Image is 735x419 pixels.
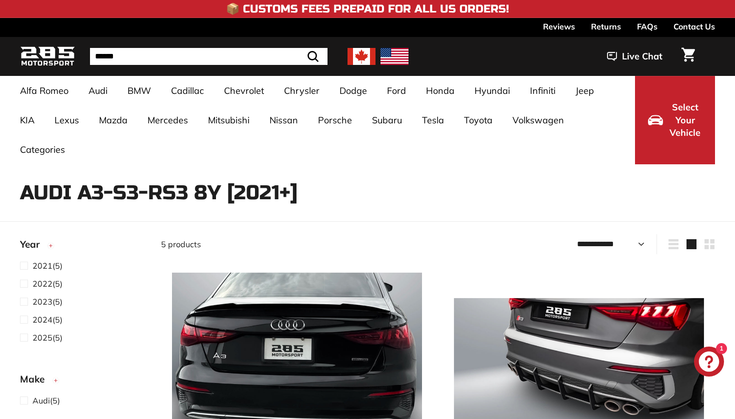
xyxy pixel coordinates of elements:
a: Tesla [412,105,454,135]
a: KIA [10,105,44,135]
h4: 📦 Customs Fees Prepaid for All US Orders! [226,3,509,15]
a: Jeep [565,76,604,105]
a: BMW [117,76,161,105]
span: Make [20,372,52,387]
span: (5) [32,332,62,344]
span: (5) [32,314,62,326]
a: Ford [377,76,416,105]
a: Chevrolet [214,76,274,105]
a: Reviews [543,18,575,35]
span: 2025 [32,333,52,343]
a: Mitsubishi [198,105,259,135]
a: Categories [10,135,75,164]
span: Select Your Vehicle [668,101,702,139]
a: Alfa Romeo [10,76,78,105]
a: Contact Us [673,18,715,35]
span: 2024 [32,315,52,325]
a: Cart [675,39,701,73]
a: Hyundai [464,76,520,105]
a: Porsche [308,105,362,135]
h1: Audi A3-S3-RS3 8Y [2021+] [20,182,715,204]
input: Search [90,48,327,65]
span: (5) [32,296,62,308]
a: Subaru [362,105,412,135]
img: Logo_285_Motorsport_areodynamics_components [20,45,75,68]
span: Live Chat [622,50,662,63]
span: 2021 [32,261,52,271]
span: Audi [32,396,50,406]
a: Dodge [329,76,377,105]
div: 5 products [161,238,438,250]
a: Audi [78,76,117,105]
a: Toyota [454,105,502,135]
a: Mercedes [137,105,198,135]
a: FAQs [637,18,657,35]
a: Returns [591,18,621,35]
span: (5) [32,395,60,407]
a: Nissan [259,105,308,135]
button: Year [20,234,145,259]
span: 2022 [32,279,52,289]
span: 2023 [32,297,52,307]
button: Make [20,369,145,394]
a: Cadillac [161,76,214,105]
inbox-online-store-chat: Shopify online store chat [691,347,727,379]
a: Infiniti [520,76,565,105]
button: Live Chat [594,44,675,69]
span: (5) [32,260,62,272]
span: (5) [32,278,62,290]
a: Chrysler [274,76,329,105]
a: Volkswagen [502,105,574,135]
button: Select Your Vehicle [635,76,715,164]
a: Mazda [89,105,137,135]
span: Year [20,237,47,252]
a: Lexus [44,105,89,135]
a: Honda [416,76,464,105]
